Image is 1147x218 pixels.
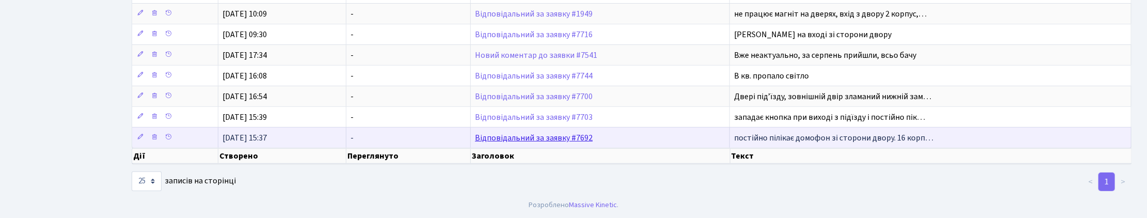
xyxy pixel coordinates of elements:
[222,132,267,144] span: [DATE] 15:37
[132,172,162,191] select: записів на сторінці
[351,8,354,20] span: -
[734,112,925,123] span: западає кнопка при виході з підїзду і постійно пік…
[351,132,354,144] span: -
[475,70,593,82] a: Відповідальний за заявку #7744
[475,132,593,144] a: Відповідальний за заявку #7692
[218,148,346,164] th: Створено
[132,172,236,191] label: записів на сторінці
[730,148,1132,164] th: Текст
[569,199,617,210] a: Massive Kinetic
[1098,173,1115,191] a: 1
[222,50,267,61] span: [DATE] 17:34
[222,70,267,82] span: [DATE] 16:08
[734,132,933,144] span: постійно пілікає домофон зі сторони двору. 16 корп…
[471,148,730,164] th: Заголовок
[222,112,267,123] span: [DATE] 15:39
[734,91,931,102] span: Двері підʼїзду, зовнішній двір зламаний нижній зам…
[475,50,597,61] a: Новий коментар до заявки #7541
[222,29,267,40] span: [DATE] 09:30
[475,91,593,102] a: Відповідальний за заявку #7700
[734,50,916,61] span: Вже неактуально, за серпень прийшли, всьо бачу
[475,112,593,123] a: Відповідальний за заявку #7703
[475,8,593,20] a: Відповідальний за заявку #1949
[351,70,354,82] span: -
[346,148,471,164] th: Переглянуто
[529,199,618,211] div: Розроблено .
[222,8,267,20] span: [DATE] 10:09
[351,29,354,40] span: -
[351,91,354,102] span: -
[222,91,267,102] span: [DATE] 16:54
[351,50,354,61] span: -
[734,29,891,40] span: [PERSON_NAME] на вході зі сторони двору
[351,112,354,123] span: -
[475,29,593,40] a: Відповідальний за заявку #7716
[734,8,927,20] span: не працює магніт на дверях, вхід з двору 2 корпус,…
[132,148,218,164] th: Дії
[734,70,809,82] span: В кв. пропало світло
